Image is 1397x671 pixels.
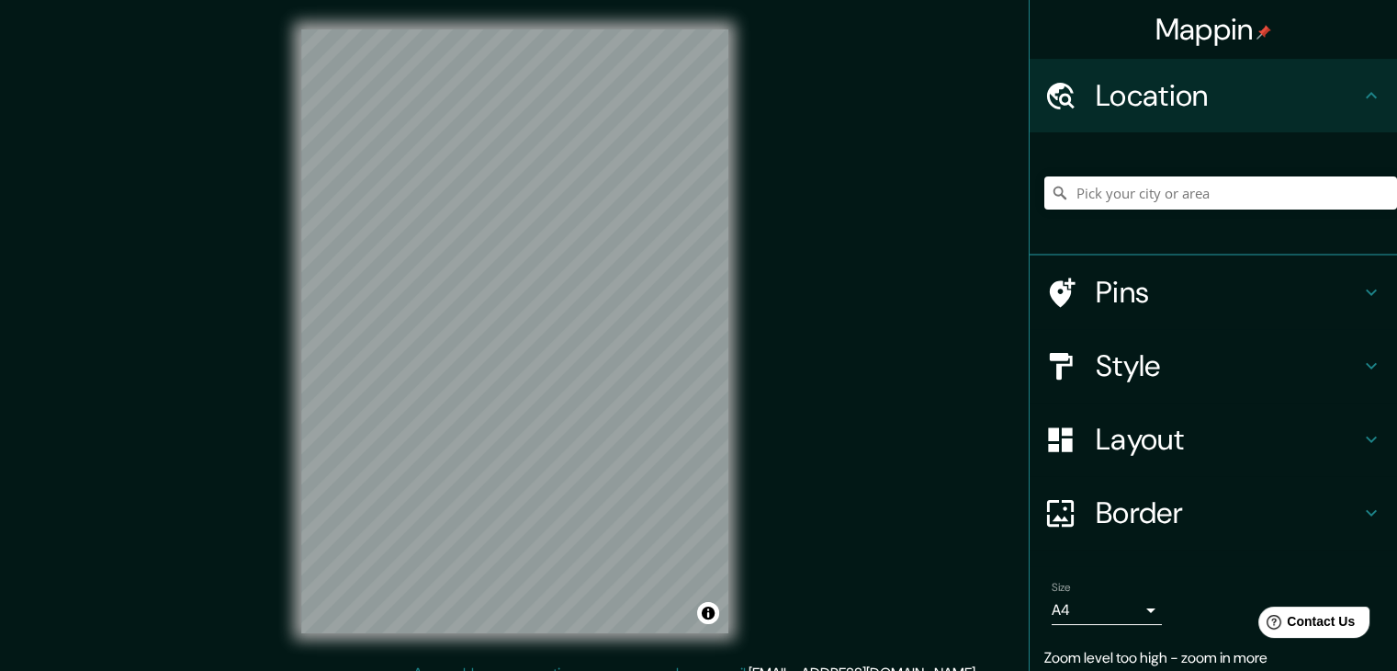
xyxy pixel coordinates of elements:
p: Zoom level too high - zoom in more [1044,647,1382,669]
h4: Mappin [1155,11,1272,48]
div: Location [1030,59,1397,132]
input: Pick your city or area [1044,176,1397,210]
h4: Style [1096,347,1360,384]
div: Style [1030,329,1397,403]
h4: Border [1096,495,1360,531]
canvas: Map [301,29,728,633]
div: Pins [1030,256,1397,329]
div: A4 [1052,596,1162,625]
h4: Location [1096,77,1360,114]
h4: Layout [1096,421,1360,458]
div: Border [1030,476,1397,550]
div: Layout [1030,403,1397,476]
img: pin-icon.png [1256,25,1271,40]
iframe: Help widget launcher [1234,599,1377,651]
h4: Pins [1096,274,1360,311]
button: Toggle attribution [697,602,719,624]
label: Size [1052,580,1071,596]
